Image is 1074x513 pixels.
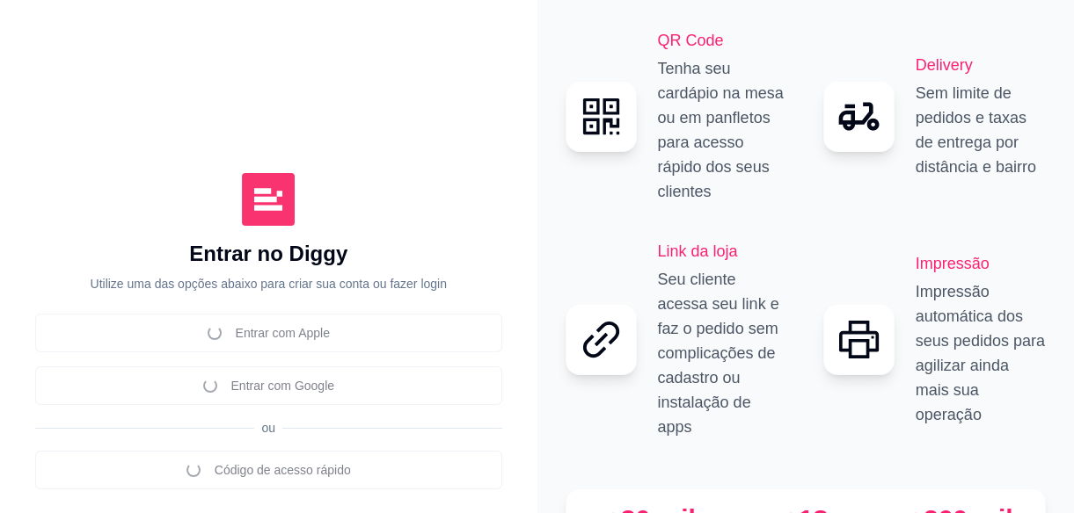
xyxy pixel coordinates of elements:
h1: Entrar no Diggy [189,240,347,268]
p: Impressão automática dos seus pedidos para agilizar ainda mais sua operação [916,279,1046,427]
p: Sem limite de pedidos e taxas de entrega por distância e bairro [916,81,1046,179]
p: Tenha seu cardápio na mesa ou em panfletos para acesso rápido dos seus clientes [658,56,788,204]
h2: Impressão [916,251,1046,276]
h2: Delivery [916,53,1046,77]
span: ou [254,421,282,435]
p: Utilize uma das opções abaixo para criar sua conta ou fazer login [91,275,447,293]
h2: Link da loja [658,239,788,264]
h2: QR Code [658,28,788,53]
img: Diggy [242,173,295,226]
p: Seu cliente acessa seu link e faz o pedido sem complicações de cadastro ou instalação de apps [658,267,788,439]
